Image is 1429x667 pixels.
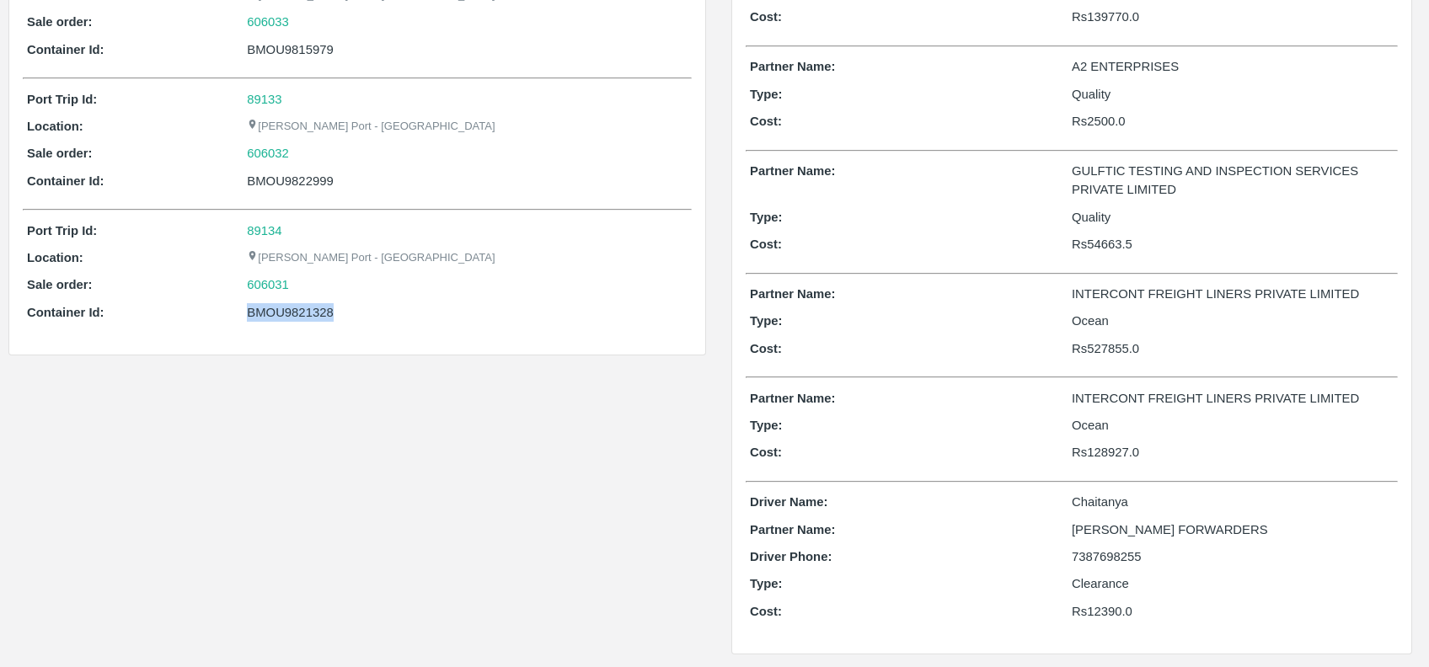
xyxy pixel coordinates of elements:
[1072,547,1394,566] p: 7387698255
[27,93,97,106] b: Port Trip Id:
[1072,416,1394,435] p: Ocean
[27,174,104,188] b: Container Id:
[27,251,83,264] b: Location:
[1072,602,1394,621] p: Rs 12390.0
[1072,285,1394,303] p: INTERCONT FREIGHT LINERS PRIVATE LIMITED
[750,314,783,328] b: Type:
[750,164,835,178] b: Partner Name:
[750,446,782,459] b: Cost:
[750,577,783,590] b: Type:
[750,211,783,224] b: Type:
[1072,312,1394,330] p: Ocean
[247,250,495,266] p: [PERSON_NAME] Port - [GEOGRAPHIC_DATA]
[247,224,281,237] a: 89134
[27,120,83,133] b: Location:
[1072,520,1394,539] p: [PERSON_NAME] FORWARDERS
[750,60,835,73] b: Partner Name:
[27,306,104,319] b: Container Id:
[247,93,281,106] a: 89133
[1072,493,1394,511] p: Chaitanya
[27,15,93,29] b: Sale order:
[1072,8,1394,26] p: Rs 139770.0
[750,88,783,101] b: Type:
[247,275,289,294] a: 606031
[1072,574,1394,593] p: Clearance
[1072,443,1394,462] p: Rs 128927.0
[247,303,688,322] div: BMOU9821328
[247,172,688,190] div: BMOU9822999
[750,342,782,355] b: Cost:
[750,392,835,405] b: Partner Name:
[750,115,782,128] b: Cost:
[247,119,495,135] p: [PERSON_NAME] Port - [GEOGRAPHIC_DATA]
[27,224,97,237] b: Port Trip Id:
[750,605,782,618] b: Cost:
[1072,85,1394,104] p: Quality
[27,278,93,291] b: Sale order:
[247,144,289,163] a: 606032
[247,13,289,31] a: 606033
[1072,389,1394,408] p: INTERCONT FREIGHT LINERS PRIVATE LIMITED
[750,523,835,536] b: Partner Name:
[1072,235,1394,253] p: Rs 54663.5
[27,147,93,160] b: Sale order:
[1072,208,1394,227] p: Quality
[1072,57,1394,76] p: A2 ENTERPRISES
[750,550,832,563] b: Driver Phone:
[1072,339,1394,358] p: Rs 527855.0
[750,10,782,24] b: Cost:
[750,287,835,301] b: Partner Name:
[750,495,827,509] b: Driver Name:
[1072,112,1394,131] p: Rs 2500.0
[750,237,782,251] b: Cost:
[247,40,688,59] div: BMOU9815979
[27,43,104,56] b: Container Id:
[750,419,783,432] b: Type:
[1072,162,1394,200] p: GULFTIC TESTING AND INSPECTION SERVICES PRIVATE LIMITED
